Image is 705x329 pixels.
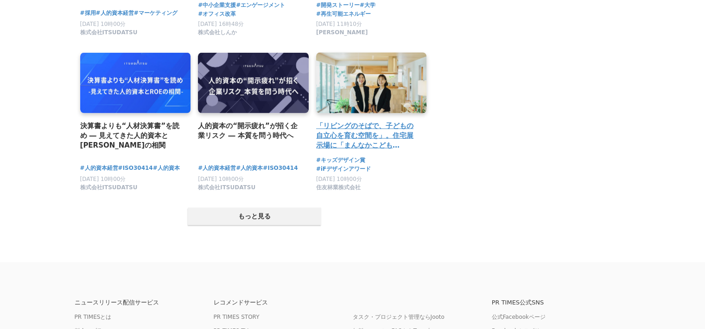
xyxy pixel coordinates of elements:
span: [DATE] 10時00分 [316,176,362,182]
span: [DATE] 10時00分 [80,21,126,27]
a: 住友林業株式会社 [316,186,361,193]
a: PR TIMES STORY [214,314,260,320]
span: [DATE] 10時00分 [80,176,126,182]
a: #再生可能エネルギー [316,10,371,19]
span: 株式会社ITSUDATSU [80,29,138,37]
a: PR TIMESとは [75,314,112,320]
span: [DATE] 10時00分 [198,176,244,182]
p: レコメンドサービス [214,299,353,305]
a: #マーケティング [134,9,178,18]
button: もっと見る [188,208,321,225]
a: 株式会社ITSUDATSU [80,186,138,193]
span: [DATE] 16時48分 [198,21,244,27]
p: PR TIMES公式SNS [492,299,631,305]
span: [DATE] 11時10分 [316,21,362,27]
a: 公式Facebookページ [492,314,546,320]
a: 株式会社ITSUDATSU [80,31,138,38]
a: #採用 [80,9,96,18]
a: #人的資本 [236,164,263,173]
a: 「リビングのそばで、子どもの自立心を育む空間を」。住宅展示場に「まんなかこどもBASE」を作った２人の女性社員 [316,121,419,151]
a: [PERSON_NAME] [316,31,368,38]
span: 株式会社ITSUDATSU [198,184,255,192]
span: 株式会社ITSUDATSU [80,184,138,192]
a: #人的資本 [153,164,180,173]
a: #人的資本経営 [80,164,118,173]
a: 株式会社ITSUDATSU [198,186,255,193]
span: [PERSON_NAME] [316,29,368,37]
a: #人的資本経営 [96,9,134,18]
a: #キッズデザイン賞 [316,156,365,165]
a: #人的資本経営 [198,164,236,173]
a: 株式会社しんか [198,31,237,38]
a: タスク・プロジェクト管理ならJooto [353,314,445,320]
a: #エンゲージメント [236,1,285,10]
a: 人的資本の“開示疲れ”が招く企業リスク ― 本質を問う時代へ [198,121,301,141]
a: #大学 [360,1,375,10]
p: ニュースリリース配信サービス [75,299,214,305]
span: 株式会社しんか [198,29,237,37]
a: #中小企業支援 [198,1,236,10]
a: #開発ストーリー [316,1,360,10]
a: #オフィス改革 [198,10,236,19]
span: 住友林業株式会社 [316,184,361,192]
a: #iFデザインアワード [316,165,371,174]
a: #ISO30414 [118,164,153,173]
a: 決算書よりも“人材決算書”を読め ― 見えてきた人的資本と[PERSON_NAME]の相関 [80,121,184,151]
a: #ISO30414 [263,164,298,173]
